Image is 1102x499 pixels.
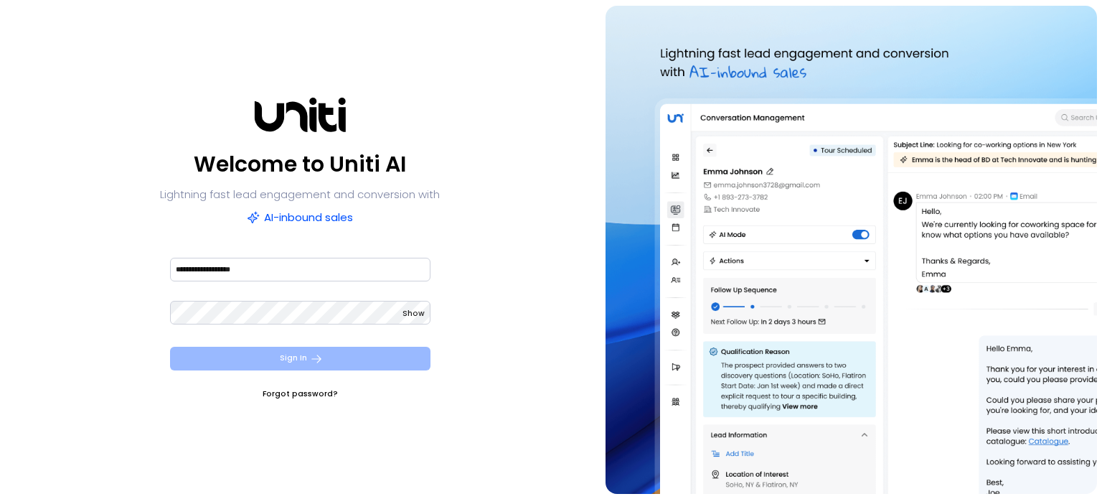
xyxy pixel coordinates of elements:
[402,308,425,319] span: Show
[263,387,338,401] a: Forgot password?
[170,347,430,370] button: Sign In
[194,147,406,182] p: Welcome to Uniti AI
[160,185,440,205] p: Lightning fast lead engagement and conversion with
[247,207,353,228] p: AI-inbound sales
[606,6,1096,494] img: auth-hero.png
[402,307,425,321] button: Show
